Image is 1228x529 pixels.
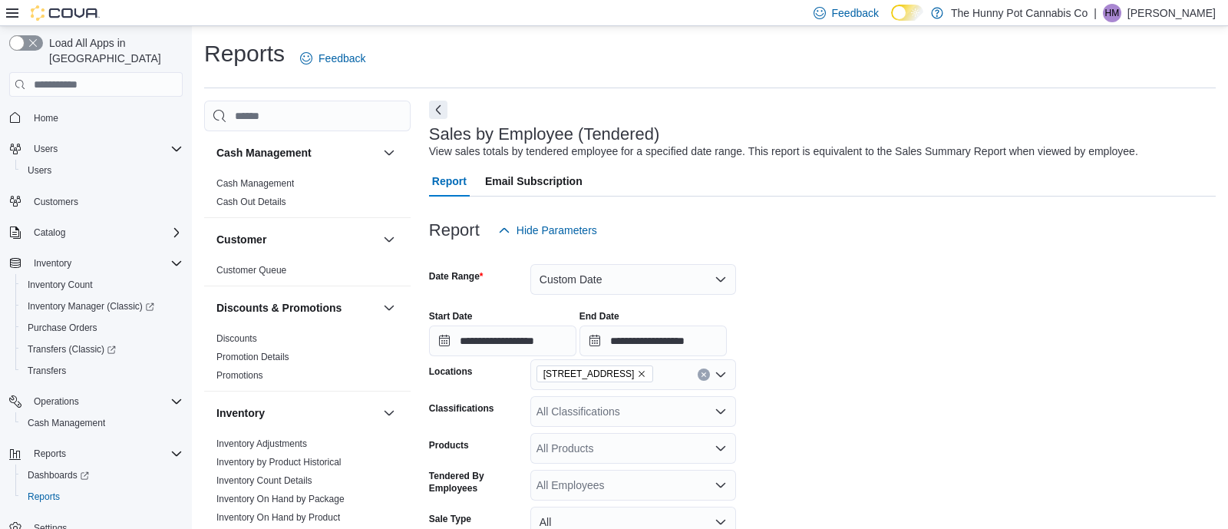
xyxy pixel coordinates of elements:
span: Customers [34,196,78,208]
a: Dashboards [21,466,95,484]
button: Customer [380,230,398,249]
span: Hide Parameters [517,223,597,238]
a: Inventory Manager (Classic) [21,297,160,316]
span: Customer Queue [216,264,286,276]
span: Inventory Adjustments [216,438,307,450]
span: Home [34,112,58,124]
a: Transfers (Classic) [21,340,122,359]
button: Clear input [698,369,710,381]
h3: Sales by Employee (Tendered) [429,125,660,144]
span: 2103 Yonge St [536,365,654,382]
a: Transfers (Classic) [15,339,189,360]
a: Inventory by Product Historical [216,457,342,468]
button: Operations [3,391,189,412]
label: Products [429,439,469,451]
button: Open list of options [715,479,727,491]
a: Promotions [216,370,263,381]
span: Transfers [28,365,66,377]
h3: Cash Management [216,145,312,160]
button: Inventory [28,254,78,273]
span: Inventory Count [21,276,183,294]
span: Purchase Orders [28,322,97,334]
div: Discounts & Promotions [204,329,411,391]
div: View sales totals by tendered employee for a specified date range. This report is equivalent to t... [429,144,1138,160]
a: Promotion Details [216,352,289,362]
label: Sale Type [429,513,471,525]
span: Reports [21,488,183,506]
span: Users [21,161,183,180]
span: Cash Out Details [216,196,286,208]
button: Home [3,106,189,128]
input: Press the down key to open a popover containing a calendar. [429,326,576,356]
span: Reports [28,491,60,503]
button: Remove 2103 Yonge St from selection in this group [637,369,646,379]
h3: Customer [216,232,266,247]
a: Customer Queue [216,265,286,276]
button: Inventory [3,253,189,274]
span: Home [28,107,183,127]
a: Cash Management [21,414,111,432]
div: Cash Management [204,174,411,217]
span: Cash Management [216,177,294,190]
a: Transfers [21,362,72,380]
span: HM [1105,4,1120,22]
h3: Discounts & Promotions [216,300,342,316]
span: Operations [28,392,183,411]
a: Cash Management [216,178,294,189]
span: Inventory by Product Historical [216,456,342,468]
div: Customer [204,261,411,286]
a: Purchase Orders [21,319,104,337]
span: Cash Management [28,417,105,429]
span: Inventory Manager (Classic) [21,297,183,316]
input: Press the down key to open a popover containing a calendar. [579,326,727,356]
button: Hide Parameters [492,215,603,246]
span: Inventory Manager (Classic) [28,300,154,312]
label: Start Date [429,310,473,322]
label: Date Range [429,270,484,283]
p: [PERSON_NAME] [1127,4,1216,22]
a: Home [28,109,64,127]
span: Users [28,164,51,177]
button: Users [28,140,64,158]
button: Catalog [3,222,189,243]
span: Operations [34,395,79,408]
button: Discounts & Promotions [380,299,398,317]
button: Reports [28,445,72,463]
span: Cash Management [21,414,183,432]
button: Inventory Count [15,274,189,296]
span: Promotion Details [216,351,289,363]
button: Open list of options [715,369,727,381]
a: Cash Out Details [216,197,286,207]
h1: Reports [204,38,285,69]
label: Classifications [429,402,494,415]
span: Inventory Count [28,279,93,291]
button: Reports [15,486,189,508]
a: Inventory Adjustments [216,438,307,449]
span: Reports [28,445,183,463]
button: Inventory [380,404,398,422]
span: Discounts [216,332,257,345]
p: | [1094,4,1097,22]
a: Inventory On Hand by Product [216,512,340,523]
a: Reports [21,488,66,506]
span: Customers [28,192,183,211]
span: Inventory Count Details [216,474,312,487]
span: Promotions [216,369,263,382]
button: Custom Date [530,264,736,295]
h3: Report [429,221,480,240]
button: Customers [3,190,189,213]
span: Users [34,143,58,155]
span: [STREET_ADDRESS] [543,366,635,382]
button: Cash Management [216,145,377,160]
span: Transfers [21,362,183,380]
h3: Inventory [216,405,265,421]
span: Inventory [28,254,183,273]
button: Open list of options [715,442,727,455]
button: Transfers [15,360,189,382]
button: Inventory [216,405,377,421]
span: Transfers (Classic) [21,340,183,359]
span: Email Subscription [485,166,583,197]
span: Inventory On Hand by Package [216,493,345,505]
button: Reports [3,443,189,465]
